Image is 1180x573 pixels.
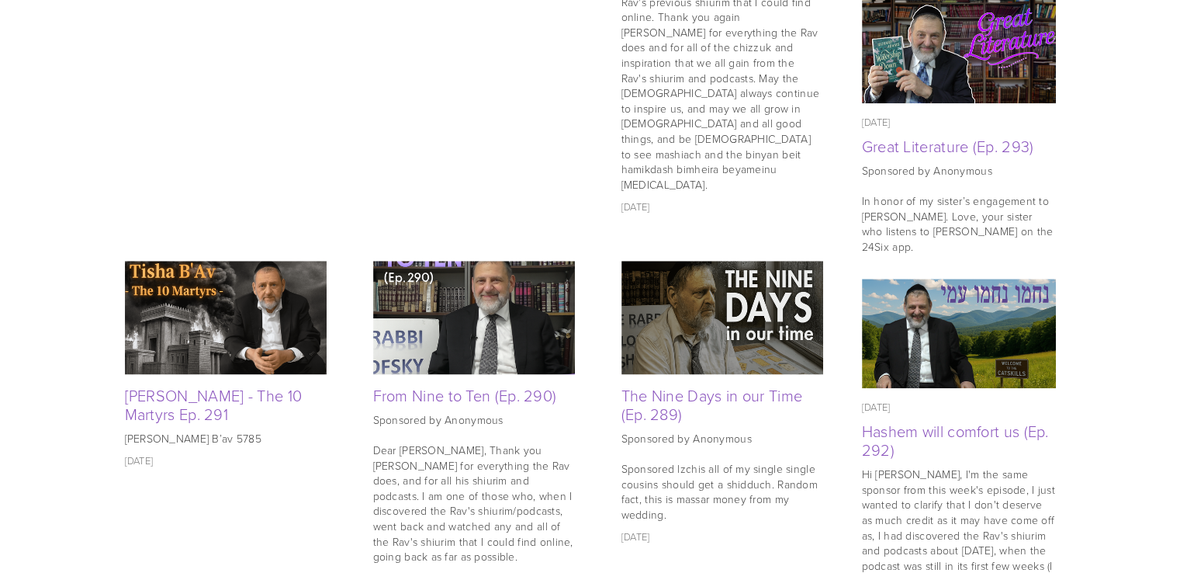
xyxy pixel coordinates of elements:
img: From Nine to Ten (Ep. 290) [373,217,575,418]
a: The Nine Days in our Time (Ep. 289) [621,261,823,374]
a: Hashem will comfort us (Ep. 292) [862,420,1049,460]
time: [DATE] [862,400,891,414]
a: The Nine Days in our Time (Ep. 289) [621,384,803,425]
a: From Nine to Ten (Ep. 290) [373,261,575,374]
img: Tisha B'av - The 10 Martyrs Ep. 291 [125,250,327,384]
a: Tisha B'av - The 10 Martyrs Ep. 291 [125,261,327,374]
time: [DATE] [621,530,650,543]
p: Sponsored by Anonymous In honor of my sister’s engagement to [PERSON_NAME]. Love, your sister who... [862,163,1056,255]
img: Hashem will comfort us (Ep. 292) [861,279,1056,388]
a: Great Literature (Ep. 293) [862,135,1034,157]
a: Hashem will comfort us (Ep. 292) [862,279,1056,388]
a: From Nine to Ten (Ep. 290) [373,384,557,406]
p: Sponsored by Anonymous Dear [PERSON_NAME], Thank you [PERSON_NAME] for everything the Rav does, a... [373,412,575,564]
time: [DATE] [125,453,154,467]
p: Sponsored by Anonymous Sponsored lzchis all of my single single cousins should get a shidduch. Ra... [621,431,823,523]
a: [PERSON_NAME] - The 10 Martyrs Ep. 291 [125,384,303,425]
time: [DATE] [621,200,650,214]
img: The Nine Days in our Time (Ep. 289) [621,250,823,384]
time: [DATE] [862,115,891,129]
p: [PERSON_NAME] B’av 5785 [125,431,327,446]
